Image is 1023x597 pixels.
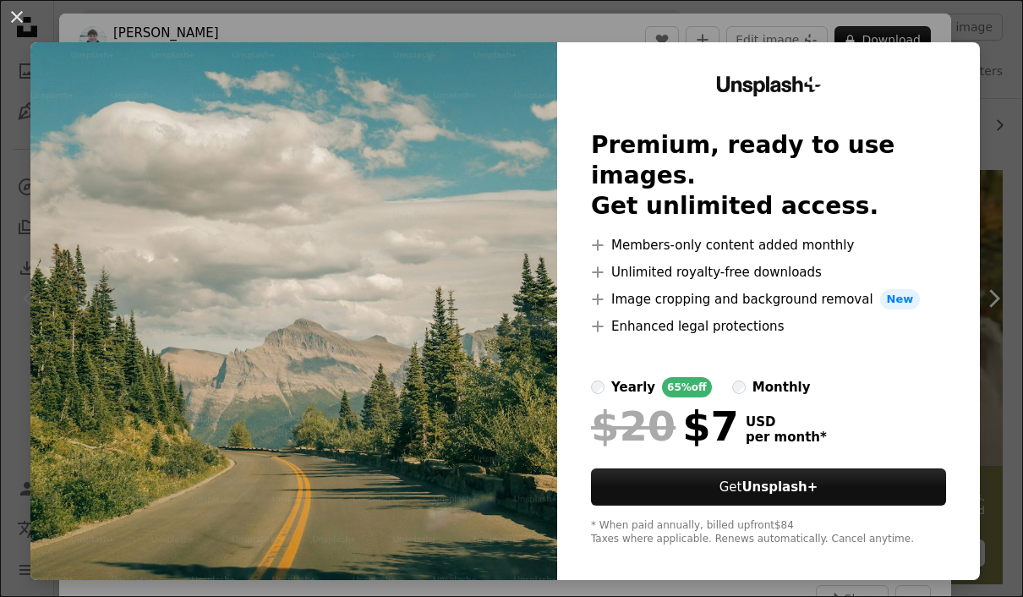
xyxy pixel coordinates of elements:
[611,377,655,397] div: yearly
[746,414,827,430] span: USD
[591,235,946,255] li: Members-only content added monthly
[591,404,739,448] div: $7
[732,381,746,394] input: monthly
[591,130,946,222] h2: Premium, ready to use images. Get unlimited access.
[591,404,676,448] span: $20
[752,377,811,397] div: monthly
[662,377,712,397] div: 65% off
[591,381,604,394] input: yearly65%off
[591,519,946,546] div: * When paid annually, billed upfront $84 Taxes where applicable. Renews automatically. Cancel any...
[591,262,946,282] li: Unlimited royalty-free downloads
[746,430,827,445] span: per month *
[591,316,946,337] li: Enhanced legal protections
[591,289,946,309] li: Image cropping and background removal
[741,479,818,495] strong: Unsplash+
[880,289,921,309] span: New
[591,468,946,506] button: GetUnsplash+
